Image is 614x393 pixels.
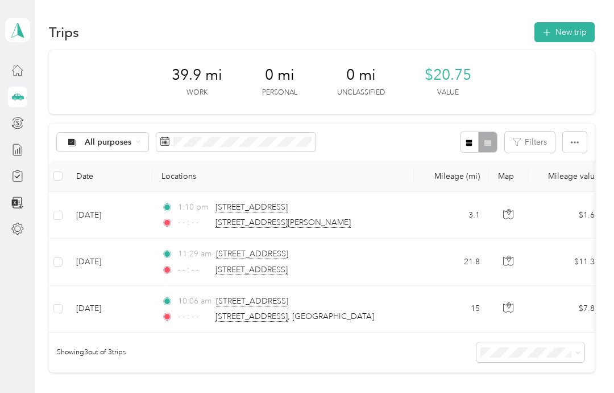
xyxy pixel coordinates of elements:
[437,88,459,98] p: Value
[265,66,294,84] span: 0 mi
[550,329,614,393] iframe: Everlance-gr Chat Button Frame
[67,161,152,192] th: Date
[534,22,595,42] button: New trip
[414,286,489,333] td: 15
[489,161,529,192] th: Map
[529,286,608,333] td: $7.80
[85,138,132,146] span: All purposes
[262,88,297,98] p: Personal
[152,161,414,192] th: Locations
[178,216,210,229] span: - - : - -
[529,239,608,285] td: $11.34
[505,132,555,153] button: Filters
[186,88,208,98] p: Work
[172,66,222,84] span: 39.9 mi
[529,192,608,239] td: $1.61
[67,286,152,333] td: [DATE]
[337,88,385,98] p: Unclassified
[178,201,210,214] span: 1:10 pm
[67,192,152,239] td: [DATE]
[529,161,608,192] th: Mileage value
[49,347,126,358] span: Showing 3 out of 3 trips
[215,312,374,322] span: , [GEOGRAPHIC_DATA]
[49,26,79,38] h1: Trips
[346,66,376,84] span: 0 mi
[67,239,152,285] td: [DATE]
[414,192,489,239] td: 3.1
[178,248,211,260] span: 11:29 am
[414,239,489,285] td: 21.8
[178,295,211,308] span: 10:06 am
[414,161,489,192] th: Mileage (mi)
[178,264,210,276] span: - - : - -
[425,66,471,84] span: $20.75
[178,310,210,323] span: - - : - -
